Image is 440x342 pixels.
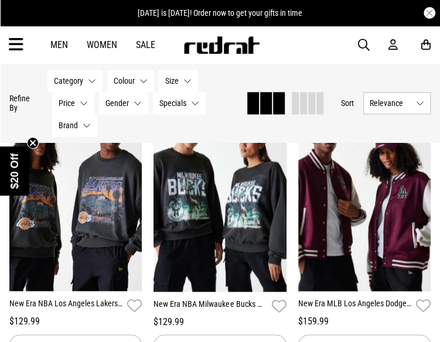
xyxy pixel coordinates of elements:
[138,8,302,18] span: [DATE] is [DATE]! Order now to get your gifts in time
[363,92,431,114] button: Relevance
[107,70,154,92] button: Colour
[9,153,21,189] span: $20 Off
[9,314,142,328] div: $129.99
[9,105,142,291] img: New Era Nba Los Angeles Lakers Washed Graphic Crewneck Sweatshirt in Black
[52,114,97,136] button: Brand
[9,94,30,112] p: Refine By
[105,98,129,108] span: Gender
[47,70,103,92] button: Category
[52,92,94,114] button: Price
[9,5,45,40] button: Open LiveChat chat widget
[114,76,135,85] span: Colour
[154,314,286,329] div: $129.99
[153,92,206,114] button: Specials
[154,297,267,314] a: New Era NBA Milwaukee Bucks Washed Graphic Crewneck Sweatshirt
[370,98,411,108] span: Relevance
[87,39,117,50] a: Women
[9,297,122,314] a: New Era NBA Los Angeles Lakers Washed Graphic Crewneck Sweatshirt
[165,76,179,85] span: Size
[54,76,83,85] span: Category
[154,105,286,292] img: New Era Nba Milwaukee Bucks Washed Graphic Crewneck Sweatshirt in Black
[50,39,68,50] a: Men
[159,70,198,92] button: Size
[136,39,155,50] a: Sale
[59,98,75,108] span: Price
[183,36,260,54] img: Redrat logo
[27,137,39,149] button: Close teaser
[99,92,148,114] button: Gender
[59,121,78,130] span: Brand
[298,105,431,291] img: New Era Mlb Los Angeles Dodgers Bomber Jacket in Red
[341,96,354,110] button: Sort
[298,297,411,314] a: New Era MLB Los Angeles Dodgers Bomber Jacket
[159,98,186,108] span: Specials
[298,314,431,328] div: $159.99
